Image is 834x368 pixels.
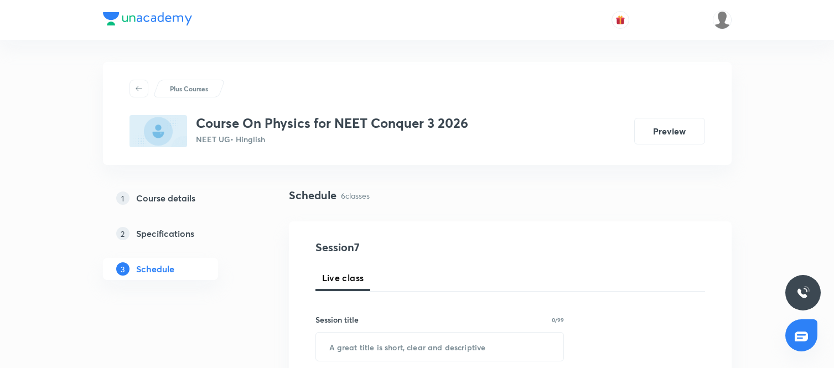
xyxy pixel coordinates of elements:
[129,115,187,147] img: D49463BA-C8C6-4132-B1D0-3FE184FC1681_plus.png
[316,333,564,361] input: A great title is short, clear and descriptive
[341,190,370,201] p: 6 classes
[196,115,468,131] h3: Course On Physics for NEET Conquer 3 2026
[713,11,732,29] img: Md Khalid Hasan Ansari
[170,84,208,94] p: Plus Courses
[196,133,468,145] p: NEET UG • Hinglish
[289,187,336,204] h4: Schedule
[116,191,129,205] p: 1
[136,262,174,276] h5: Schedule
[552,317,564,323] p: 0/99
[116,262,129,276] p: 3
[103,12,192,25] img: Company Logo
[315,314,359,325] h6: Session title
[136,227,194,240] h5: Specifications
[103,12,192,28] a: Company Logo
[615,15,625,25] img: avatar
[103,222,253,245] a: 2Specifications
[612,11,629,29] button: avatar
[796,286,810,299] img: ttu
[116,227,129,240] p: 2
[315,239,517,256] h4: Session 7
[103,187,253,209] a: 1Course details
[634,118,705,144] button: Preview
[136,191,195,205] h5: Course details
[322,271,364,284] span: Live class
